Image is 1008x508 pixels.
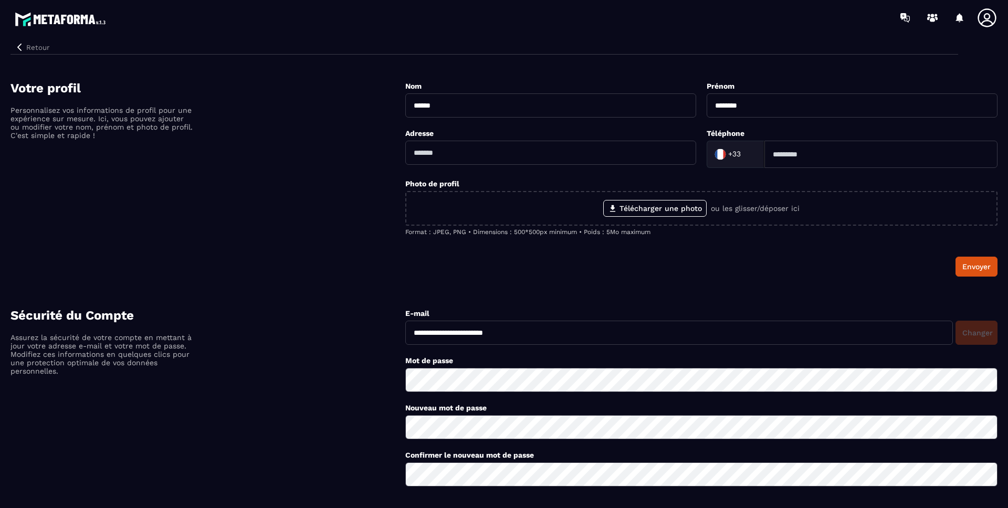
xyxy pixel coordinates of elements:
label: Mot de passe [405,356,453,365]
p: ou les glisser/déposer ici [711,204,800,213]
label: Confirmer le nouveau mot de passe [405,451,534,459]
span: +33 [728,149,741,160]
button: Retour [10,40,54,54]
img: Country Flag [710,144,731,165]
button: Envoyer [955,257,997,277]
input: Search for option [743,146,753,162]
label: Adresse [405,129,434,137]
p: Personnalisez vos informations de profil pour une expérience sur mesure. Ici, vous pouvez ajouter... [10,106,194,140]
p: Format : JPEG, PNG • Dimensions : 500*500px minimum • Poids : 5Mo maximum [405,228,997,236]
label: E-mail [405,309,429,317]
label: Nom [405,82,422,90]
label: Nouveau mot de passe [405,404,487,412]
div: Search for option [707,141,764,168]
h4: Votre profil [10,81,405,96]
label: Prénom [707,82,734,90]
label: Photo de profil [405,179,459,188]
img: logo [15,9,109,29]
label: Télécharger une photo [603,200,707,217]
p: Assurez la sécurité de votre compte en mettant à jour votre adresse e-mail et votre mot de passe.... [10,333,194,375]
h4: Sécurité du Compte [10,308,405,323]
label: Téléphone [707,129,744,137]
